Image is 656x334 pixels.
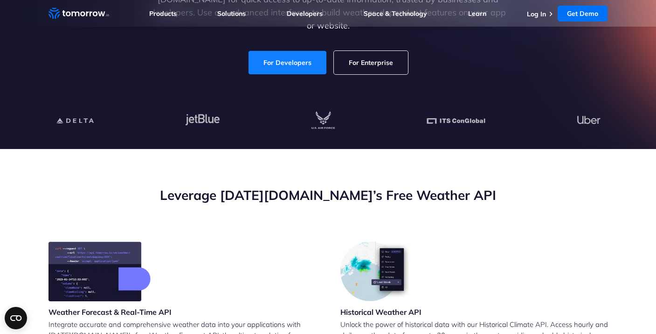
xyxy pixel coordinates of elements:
[334,51,408,74] a: For Enterprise
[217,9,246,18] a: Solutions
[48,307,172,317] h3: Weather Forecast & Real-Time API
[468,9,486,18] a: Learn
[340,307,421,317] h3: Historical Weather API
[48,186,608,204] h2: Leverage [DATE][DOMAIN_NAME]’s Free Weather API
[527,10,546,18] a: Log In
[558,6,608,21] a: Get Demo
[48,7,109,21] a: Home link
[287,9,323,18] a: Developers
[364,9,427,18] a: Space & Technology
[249,51,326,74] a: For Developers
[5,307,27,329] button: Open CMP widget
[149,9,177,18] a: Products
